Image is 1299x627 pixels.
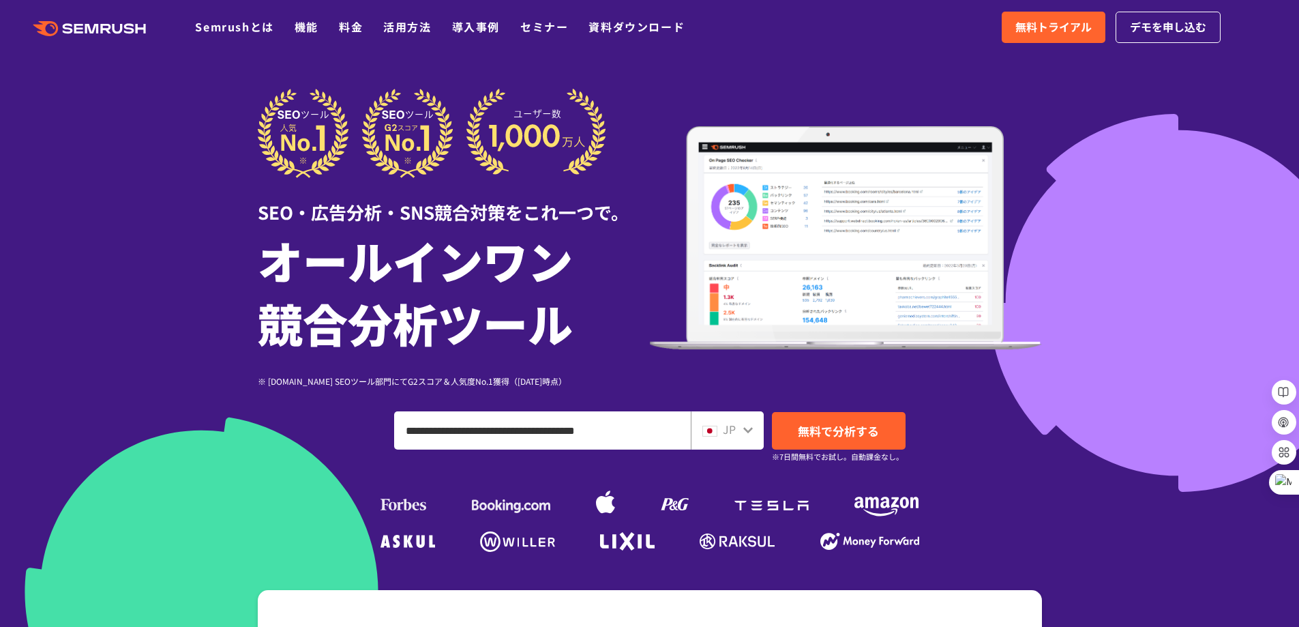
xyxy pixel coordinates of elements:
[1130,18,1206,36] span: デモを申し込む
[395,412,690,449] input: ドメイン、キーワードまたはURLを入力してください
[1116,12,1221,43] a: デモを申し込む
[723,421,736,437] span: JP
[258,375,650,388] div: ※ [DOMAIN_NAME] SEOツール部門にてG2スコア＆人気度No.1獲得（[DATE]時点）
[520,18,568,35] a: セミナー
[452,18,500,35] a: 導入事例
[772,450,904,463] small: ※7日間無料でお試し。自動課金なし。
[798,422,879,439] span: 無料で分析する
[195,18,273,35] a: Semrushとは
[588,18,685,35] a: 資料ダウンロード
[258,229,650,354] h1: オールインワン 競合分析ツール
[295,18,318,35] a: 機能
[339,18,363,35] a: 料金
[383,18,431,35] a: 活用方法
[1015,18,1092,36] span: 無料トライアル
[1002,12,1105,43] a: 無料トライアル
[258,178,650,225] div: SEO・広告分析・SNS競合対策をこれ一つで。
[772,412,906,450] a: 無料で分析する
